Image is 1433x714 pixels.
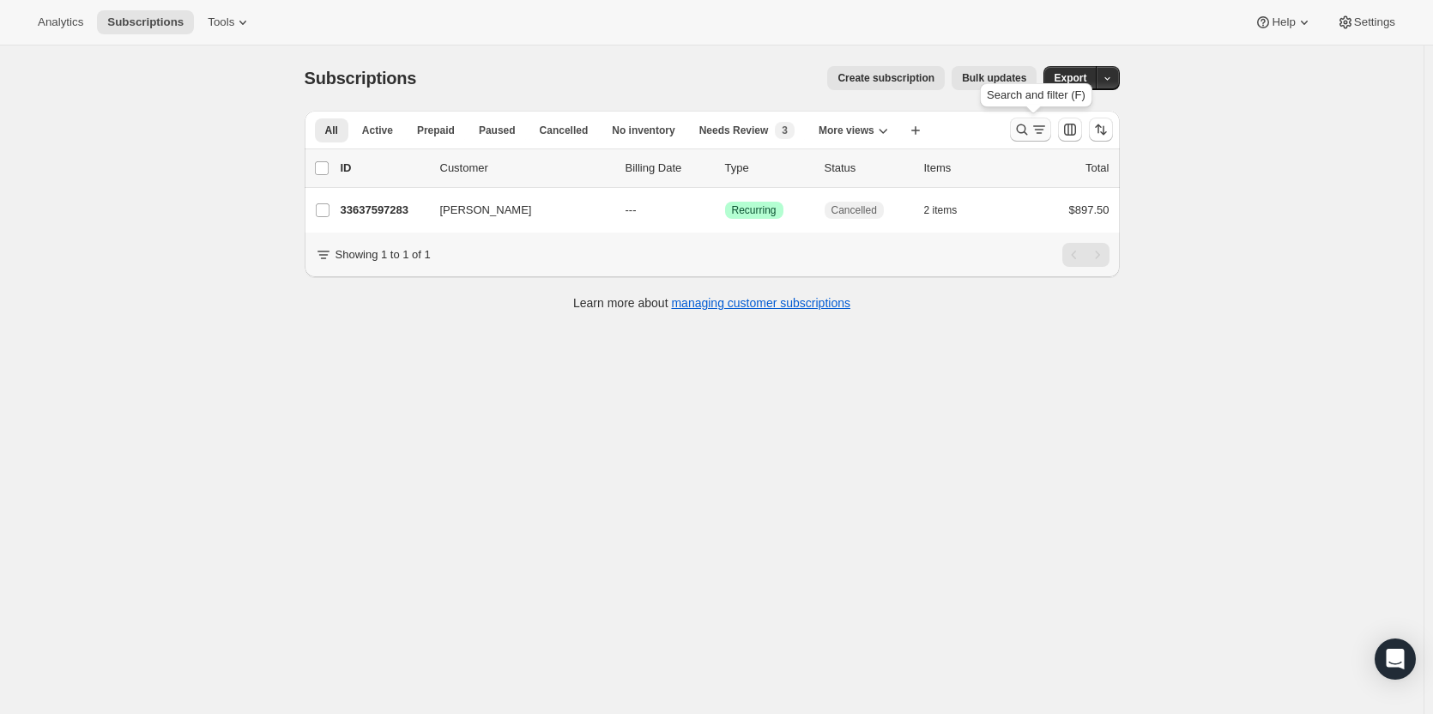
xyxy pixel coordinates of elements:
span: Paused [479,124,516,137]
button: Search and filter results [1010,118,1051,142]
p: ID [341,160,426,177]
span: --- [626,203,637,216]
span: Subscriptions [305,69,417,88]
span: No inventory [612,124,674,137]
p: Showing 1 to 1 of 1 [336,246,431,263]
span: Subscriptions [107,15,184,29]
div: 33637597283[PERSON_NAME]---SuccessRecurringCancelled2 items$897.50 [341,198,1110,222]
button: [PERSON_NAME] [430,197,602,224]
span: More views [819,124,874,137]
span: [PERSON_NAME] [440,202,532,219]
span: Create subscription [837,71,934,85]
button: Settings [1327,10,1406,34]
span: Export [1054,71,1086,85]
span: Help [1272,15,1295,29]
button: Create subscription [827,66,945,90]
p: 33637597283 [341,202,426,219]
p: Status [825,160,910,177]
div: Items [924,160,1010,177]
span: Analytics [38,15,83,29]
span: 3 [782,124,788,137]
div: Type [725,160,811,177]
span: All [325,124,338,137]
nav: Pagination [1062,243,1110,267]
span: Tools [208,15,234,29]
button: Help [1244,10,1322,34]
button: Export [1043,66,1097,90]
span: Needs Review [699,124,769,137]
span: Prepaid [417,124,455,137]
p: Total [1085,160,1109,177]
p: Learn more about [573,294,850,312]
span: 2 items [924,203,958,217]
span: Settings [1354,15,1395,29]
span: $897.50 [1069,203,1110,216]
button: Customize table column order and visibility [1058,118,1082,142]
div: IDCustomerBilling DateTypeStatusItemsTotal [341,160,1110,177]
button: Bulk updates [952,66,1037,90]
button: Tools [197,10,262,34]
button: 2 items [924,198,976,222]
span: Cancelled [831,203,877,217]
div: Open Intercom Messenger [1375,638,1416,680]
p: Billing Date [626,160,711,177]
button: Sort the results [1089,118,1113,142]
button: Analytics [27,10,94,34]
p: Customer [440,160,612,177]
button: More views [808,118,898,142]
span: Bulk updates [962,71,1026,85]
button: Create new view [902,118,929,142]
span: Recurring [732,203,777,217]
span: Cancelled [540,124,589,137]
a: managing customer subscriptions [671,296,850,310]
span: Active [362,124,393,137]
button: Subscriptions [97,10,194,34]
